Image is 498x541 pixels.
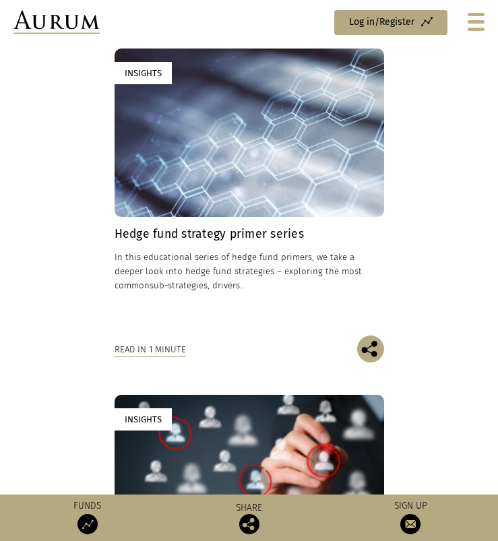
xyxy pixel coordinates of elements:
a: Sign up [332,500,490,534]
div: Share [170,503,328,534]
img: Share this post [357,336,384,362]
img: Sign up to our newsletter [400,514,421,534]
a: Funds [9,500,167,534]
img: Access Funds [77,514,98,534]
span: Log in/Register [349,18,414,27]
a: Insights Hedge fund strategy primer series In this educational series of hedge fund primers, we t... [115,49,384,336]
div: Read in 1 minute [115,342,186,357]
h4: Hedge fund strategy primer series [115,227,384,241]
img: Share this post [239,514,259,534]
span: sub-strategies [150,280,208,290]
a: Log in/Register [334,10,447,35]
p: In this educational series of hedge fund primers, we take a deeper look into hedge fund strategie... [115,250,384,292]
div: Insights [115,408,172,431]
div: Insights [115,62,172,84]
